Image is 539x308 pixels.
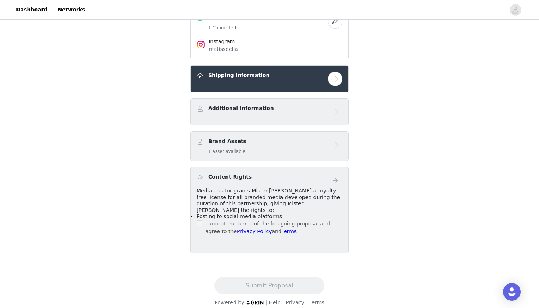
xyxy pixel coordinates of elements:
[208,148,246,155] h5: 1 asset available
[512,4,519,16] div: avatar
[190,8,349,59] div: Networks
[214,277,324,294] button: Submit Proposal
[197,188,340,213] span: Media creator grants Mister [PERSON_NAME] a royalty-free license for all branded media developed ...
[209,45,330,53] p: matisseella
[208,173,252,181] h4: Content Rights
[286,300,304,305] a: Privacy
[282,300,284,305] span: |
[205,220,342,235] p: I accept the terms of the foregoing proposal and agree to the and
[208,137,246,145] h4: Brand Assets
[237,228,272,234] a: Privacy Policy
[266,300,268,305] span: |
[190,131,349,161] div: Brand Assets
[269,300,281,305] a: Help
[282,228,297,234] a: Terms
[53,1,89,18] a: Networks
[208,104,274,112] h4: Additional Information
[246,300,264,305] img: logo
[208,25,236,31] h5: 1 Connected
[503,283,521,301] div: Open Intercom Messenger
[309,300,324,305] a: Terms
[12,1,52,18] a: Dashboard
[306,300,308,305] span: |
[209,38,330,45] h4: Instagram
[197,40,205,49] img: Instagram Icon
[197,213,282,219] span: Posting to social media platforms
[208,71,269,79] h4: Shipping Information
[190,98,349,125] div: Additional Information
[190,65,349,92] div: Shipping Information
[190,167,349,253] div: Content Rights
[214,300,244,305] span: Powered by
